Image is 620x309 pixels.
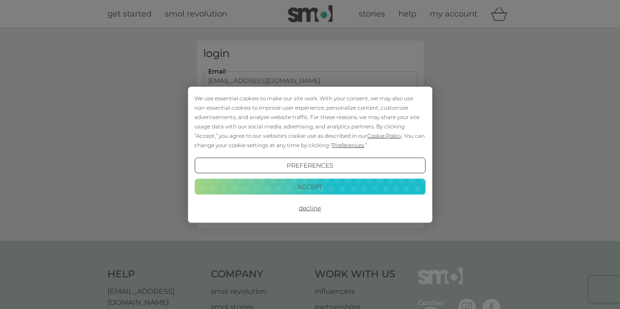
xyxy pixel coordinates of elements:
button: Preferences [194,157,425,173]
button: Decline [194,200,425,216]
button: Accept [194,179,425,195]
div: Cookie Consent Prompt [188,87,432,222]
div: We use essential cookies to make our site work. With your consent, we may also use non-essential ... [194,93,425,149]
span: Preferences [332,141,364,148]
span: Cookie Policy [367,132,402,139]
